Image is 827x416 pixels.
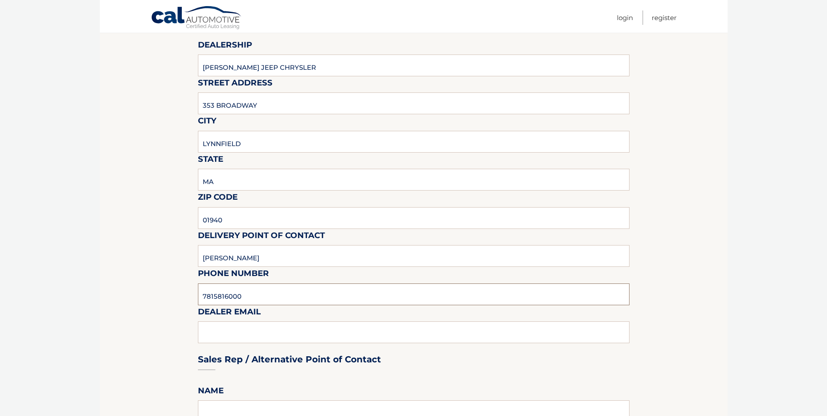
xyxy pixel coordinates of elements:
[652,10,677,25] a: Register
[198,267,269,283] label: Phone Number
[198,305,261,321] label: Dealer Email
[198,354,381,365] h3: Sales Rep / Alternative Point of Contact
[198,76,272,92] label: Street Address
[198,384,224,400] label: Name
[198,153,223,169] label: State
[198,229,325,245] label: Delivery Point of Contact
[198,38,252,55] label: Dealership
[151,6,242,31] a: Cal Automotive
[198,191,238,207] label: Zip Code
[198,114,216,130] label: City
[617,10,633,25] a: Login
